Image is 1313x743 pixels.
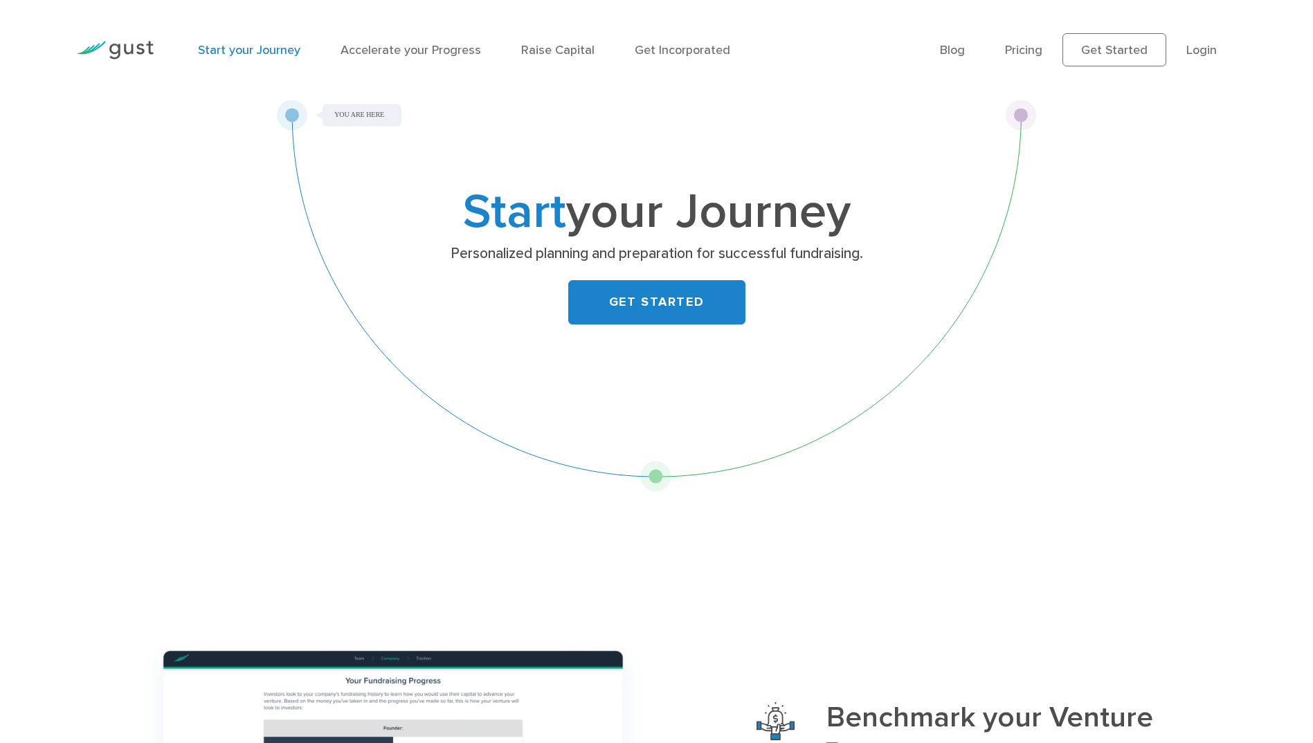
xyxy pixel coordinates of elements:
a: Get Incorporated [635,43,730,57]
a: Pricing [1005,43,1042,57]
h1: your Journey [383,190,930,235]
a: GET STARTED [568,280,745,324]
p: Personalized planning and preparation for successful fundraising. [388,244,925,264]
a: Get Started [1062,33,1166,66]
a: Accelerate your Progress [341,43,481,57]
img: Benchmark Your Venture [757,702,795,740]
a: Login [1186,43,1217,57]
a: Raise Capital [521,43,595,57]
img: Gust Logo [76,41,154,59]
span: Start [463,183,566,241]
a: Start your Journey [198,43,300,57]
a: Blog [940,43,965,57]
